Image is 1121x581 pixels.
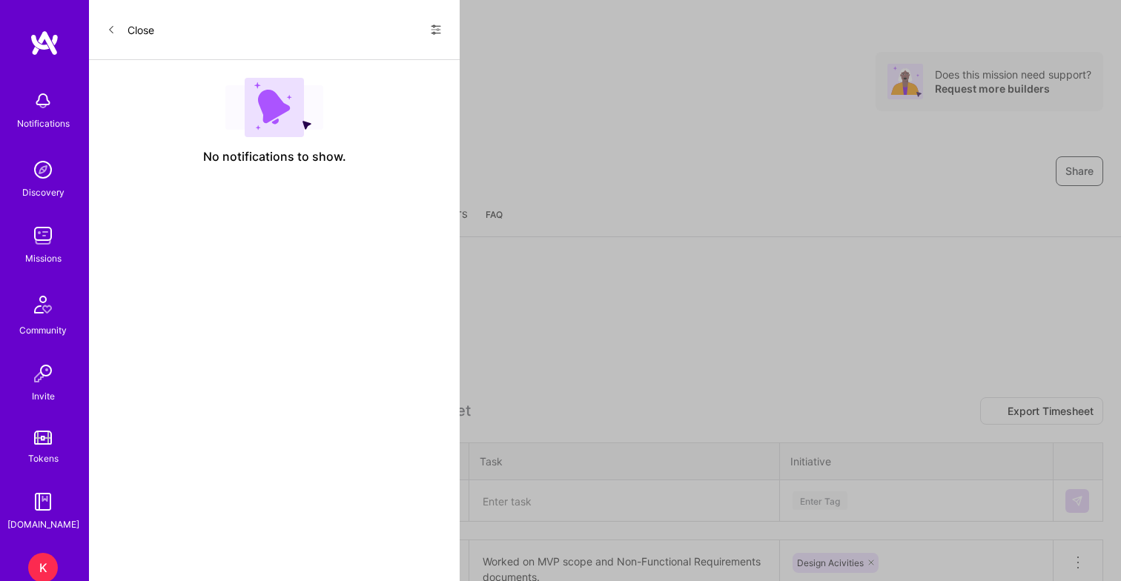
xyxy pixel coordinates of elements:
[225,78,323,137] img: empty
[19,322,67,338] div: Community
[28,487,58,517] img: guide book
[28,451,59,466] div: Tokens
[34,431,52,445] img: tokens
[28,359,58,388] img: Invite
[17,116,70,131] div: Notifications
[107,18,154,41] button: Close
[22,185,65,200] div: Discovery
[28,221,58,250] img: teamwork
[25,287,61,322] img: Community
[28,155,58,185] img: discovery
[25,250,62,266] div: Missions
[30,30,59,56] img: logo
[7,517,79,532] div: [DOMAIN_NAME]
[28,86,58,116] img: bell
[32,388,55,404] div: Invite
[203,149,346,165] span: No notifications to show.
